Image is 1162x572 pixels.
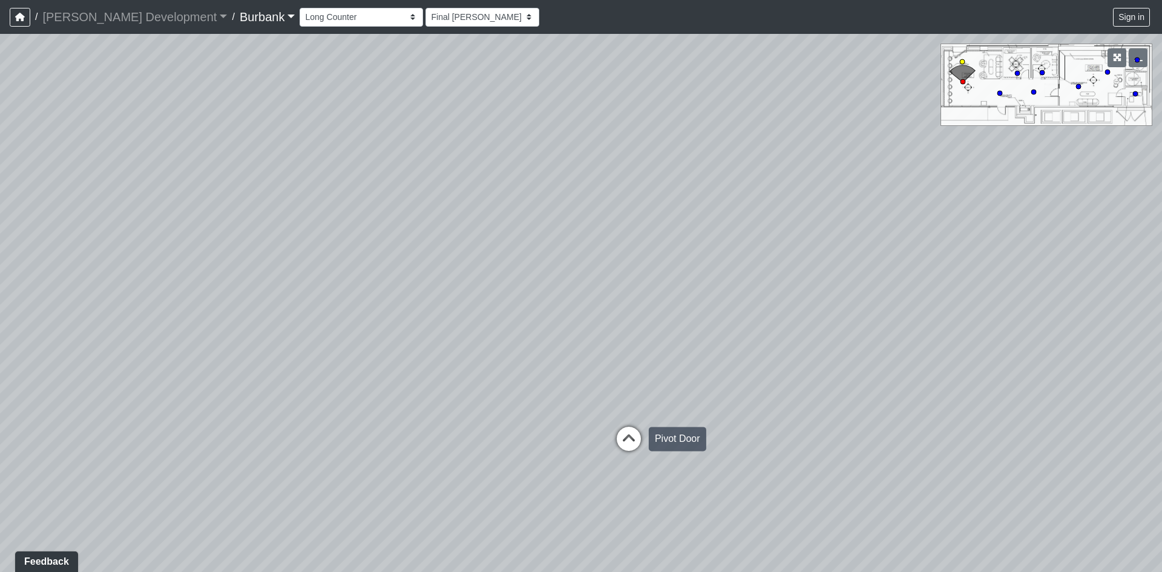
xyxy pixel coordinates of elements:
span: / [30,5,42,29]
span: / [227,5,239,29]
a: [PERSON_NAME] Development [42,5,227,29]
iframe: Ybug feedback widget [9,548,80,572]
button: Sign in [1113,8,1150,27]
a: Burbank [240,5,295,29]
div: Pivot Door [649,427,706,451]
